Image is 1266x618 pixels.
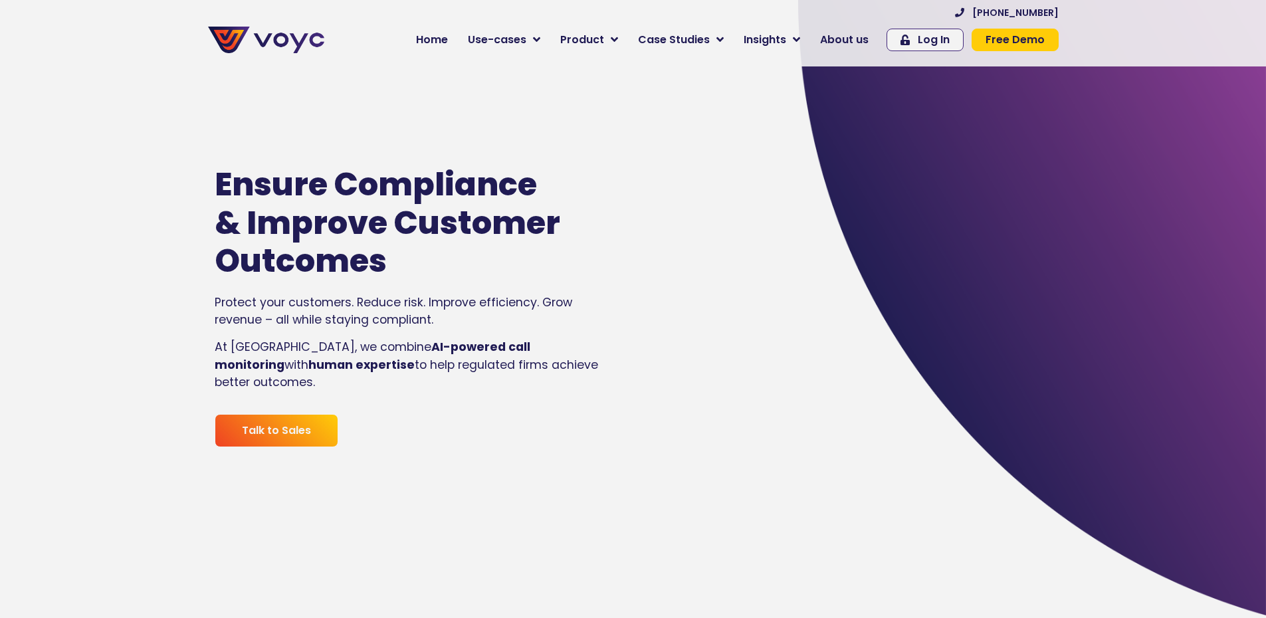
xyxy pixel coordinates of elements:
span: Home [416,32,448,48]
a: Log In [887,29,964,51]
a: Use-cases [458,27,550,53]
a: Product [550,27,628,53]
span: Log In [918,35,950,45]
strong: human expertise [308,357,415,373]
a: Home [406,27,458,53]
span: Talk to Sales [242,425,311,436]
a: Talk to Sales [215,414,338,447]
p: At [GEOGRAPHIC_DATA], we combine with to help regulated firms achieve better outcomes. [215,338,604,391]
span: About us [820,32,869,48]
span: Use-cases [468,32,526,48]
a: Insights [734,27,810,53]
h1: Ensure Compliance & Improve Customer Outcomes [215,165,564,280]
span: Case Studies [638,32,710,48]
a: Case Studies [628,27,734,53]
span: [PHONE_NUMBER] [972,8,1059,17]
a: About us [810,27,879,53]
a: Free Demo [972,29,1059,51]
p: Protect your customers. Reduce risk. Improve efficiency. Grow revenue – all while staying compliant. [215,294,604,329]
span: Insights [744,32,786,48]
span: Free Demo [986,35,1045,45]
span: Product [560,32,604,48]
strong: AI-powered call monitoring [215,339,530,372]
a: [PHONE_NUMBER] [955,8,1059,17]
img: voyc-full-logo [208,27,324,53]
